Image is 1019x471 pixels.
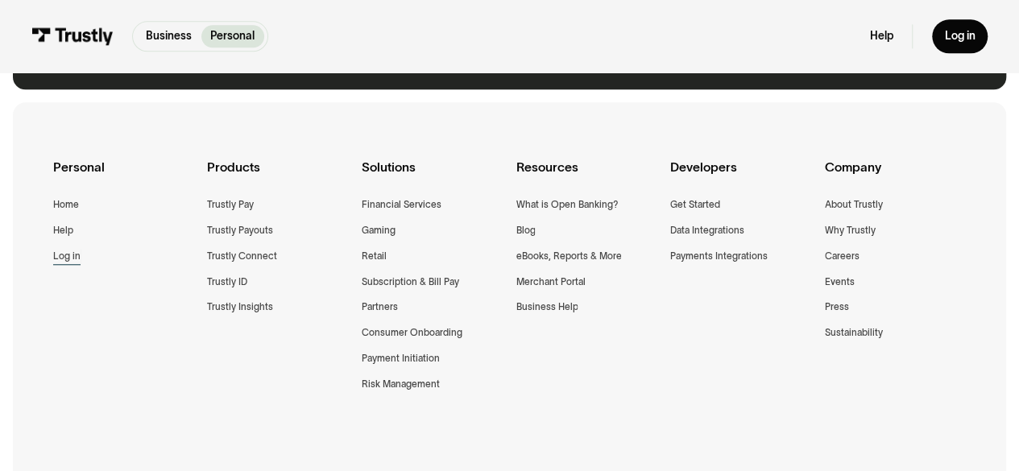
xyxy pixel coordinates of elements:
div: Resources [516,157,657,196]
a: Personal [201,25,264,48]
a: Subscription & Bill Pay [362,274,459,290]
a: Payment Initiation [362,350,440,366]
a: Business Help [516,299,578,315]
a: What is Open Banking? [516,196,618,213]
a: Partners [362,299,398,315]
a: Events [825,274,855,290]
a: Sustainability [825,324,883,341]
a: Why Trustly [825,222,876,238]
p: Business [146,28,192,45]
a: Trustly Connect [207,248,277,264]
div: Personal [53,157,195,196]
a: Blog [516,222,535,238]
a: Gaming [362,222,396,238]
div: Solutions [362,157,503,196]
a: Log in [932,19,988,52]
a: Merchant Portal [516,274,585,290]
div: Company [825,157,967,196]
a: Careers [825,248,860,264]
div: Log in [944,29,975,43]
img: Trustly Logo [31,27,114,44]
a: Help [870,29,893,43]
a: Log in [53,248,81,264]
a: Trustly Insights [207,299,273,315]
a: Risk Management [362,376,440,392]
a: Retail [362,248,387,264]
a: Press [825,299,849,315]
a: Trustly ID [207,274,247,290]
a: Trustly Pay [207,196,254,213]
a: Home [53,196,79,213]
div: Developers [670,157,812,196]
a: eBooks, Reports & More [516,248,621,264]
a: Business [136,25,201,48]
a: Trustly Payouts [207,222,273,238]
a: Data Integrations [670,222,744,238]
a: About Trustly [825,196,883,213]
div: Products [207,157,349,196]
p: Personal [210,28,255,45]
a: Payments Integrations [670,248,768,264]
a: Consumer Onboarding [362,324,462,341]
a: Get Started [670,196,720,213]
a: Help [53,222,73,238]
a: Financial Services [362,196,441,213]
